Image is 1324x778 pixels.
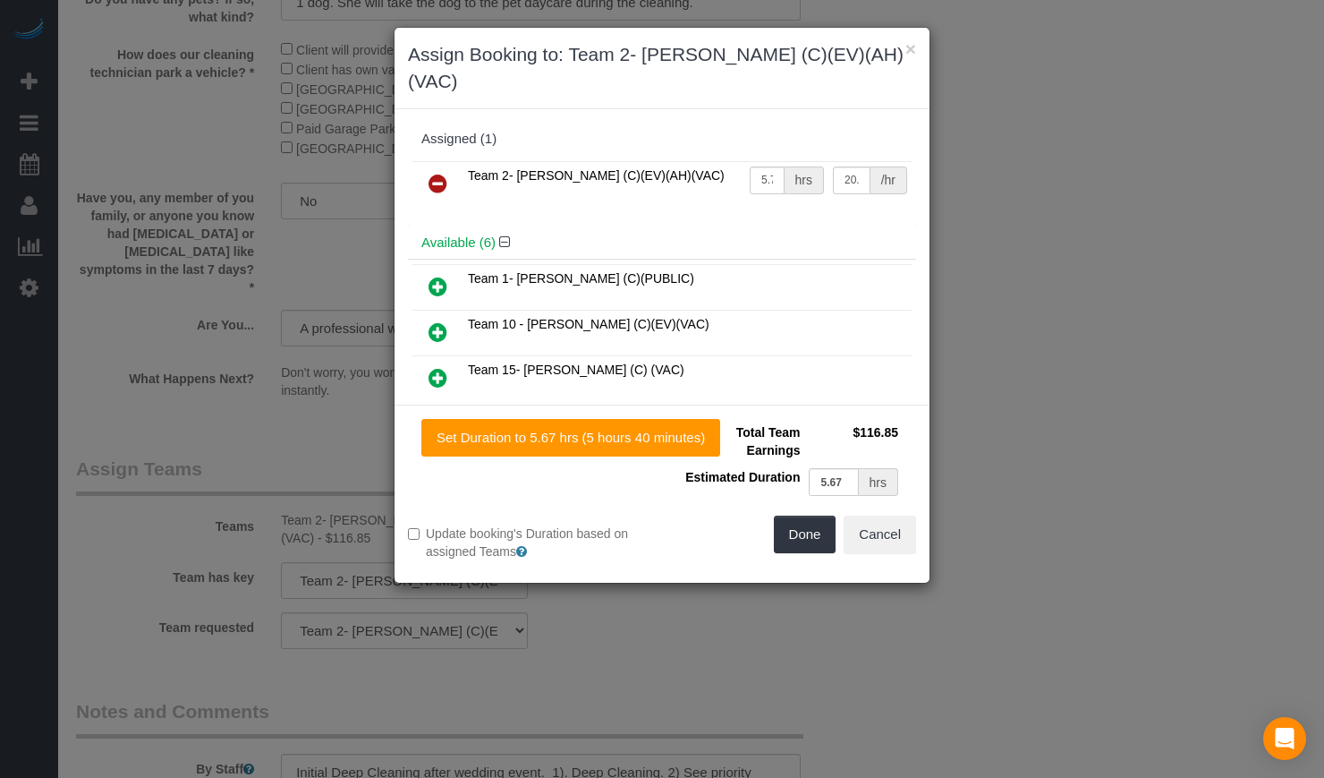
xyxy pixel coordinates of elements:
[804,419,903,464] td: $116.85
[859,468,898,496] div: hrs
[421,235,903,251] h4: Available (6)
[774,516,836,553] button: Done
[408,528,420,540] input: Update booking's Duration based on assigned Teams
[468,168,725,183] span: Team 2- [PERSON_NAME] (C)(EV)(AH)(VAC)
[408,525,649,560] label: Update booking's Duration based on assigned Teams
[1263,717,1306,760] div: Open Intercom Messenger
[421,419,720,457] button: Set Duration to 5.67 hrs (5 hours 40 minutes)
[870,167,907,194] div: /hr
[844,516,916,553] button: Cancel
[468,317,709,331] span: Team 10 - [PERSON_NAME] (C)(EV)(VAC)
[685,470,800,484] span: Estimated Duration
[468,363,684,377] span: Team 15- [PERSON_NAME] (C) (VAC)
[785,167,824,194] div: hrs
[421,132,903,147] div: Assigned (1)
[408,41,916,95] h3: Assign Booking to: Team 2- [PERSON_NAME] (C)(EV)(AH)(VAC)
[468,271,694,286] span: Team 1- [PERSON_NAME] (C)(PUBLIC)
[905,39,916,58] button: ×
[675,419,804,464] td: Total Team Earnings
